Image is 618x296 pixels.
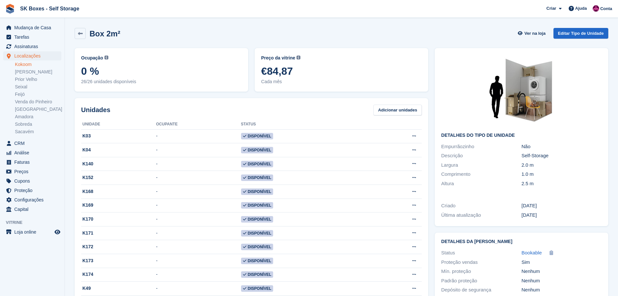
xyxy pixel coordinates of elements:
a: menu [3,186,61,195]
span: 0 % [81,65,242,77]
div: Depósito de segurança [441,286,521,294]
div: K171 [81,230,156,237]
div: K168 [81,188,156,195]
div: K173 [81,257,156,264]
span: Preços [14,167,53,176]
th: Ocupante [156,119,241,130]
h2: Box 2m² [90,29,120,38]
div: [DATE] [522,212,602,219]
a: SK Boxes - Self Storage [18,3,82,14]
div: Sim [522,259,602,266]
img: icon-info-grey-7440780725fd019a000dd9b08b2336e03edf1995a4989e88bcd33f0948082b44.svg [104,56,108,59]
span: Conta [600,6,612,12]
h2: Detalhes da [PERSON_NAME] [441,239,602,244]
div: Última atualização [441,212,521,219]
span: Disponível [241,174,273,181]
a: menu [3,167,61,176]
span: Disponível [241,133,273,139]
span: Cupons [14,176,53,186]
img: icon-info-grey-7440780725fd019a000dd9b08b2336e03edf1995a4989e88bcd33f0948082b44.svg [297,56,300,59]
div: Proteção vendas [441,259,521,266]
div: Padrão proteção [441,277,521,285]
span: Configurações [14,195,53,204]
span: Ajuda [575,5,587,12]
div: 2.5 m [522,180,602,187]
span: Capital [14,205,53,214]
div: Comprimento [441,171,521,178]
span: Ocupação [81,55,103,61]
a: Sobreda [15,121,61,127]
td: - [156,185,241,199]
a: Bookable [522,249,542,257]
td: - [156,240,241,254]
td: - [156,199,241,212]
div: Não [522,143,602,150]
a: menu [3,227,61,237]
a: menu [3,176,61,186]
a: menu [3,158,61,167]
div: K169 [81,202,156,209]
div: 2.0 m [522,161,602,169]
td: - [156,157,241,171]
td: - [156,254,241,268]
th: Unidade [81,119,156,130]
span: Ver na loja [525,30,546,37]
div: K174 [81,271,156,278]
div: Altura [441,180,521,187]
div: K04 [81,147,156,153]
div: K49 [81,285,156,292]
a: Ver na loja [517,28,548,39]
a: menu [3,148,61,157]
a: Amadora [15,114,61,120]
span: Disponível [241,285,273,292]
div: K152 [81,174,156,181]
div: Nenhum [522,286,602,294]
span: Criar [546,5,556,12]
span: Bookable [522,250,542,255]
td: - [156,143,241,157]
a: Kokoom [15,61,61,68]
span: Disponível [241,244,273,250]
div: Status [441,249,521,257]
a: [GEOGRAPHIC_DATA] [15,106,61,112]
a: menu [3,205,61,214]
a: menu [3,195,61,204]
a: Adicionar unidades [373,105,422,115]
img: stora-icon-8386f47178a22dfd0bd8f6a31ec36ba5ce8667c1dd55bd0f319d3a0aa187defe.svg [5,4,15,14]
td: - [156,268,241,282]
div: Criado [441,202,521,210]
div: K172 [81,243,156,250]
div: Nenhum [522,268,602,275]
span: Proteção [14,186,53,195]
div: Nenhum [522,277,602,285]
a: Sacavém [15,129,61,135]
a: [PERSON_NAME] [15,69,61,75]
span: Mudança de Casa [14,23,53,32]
td: - [156,129,241,143]
a: Editar Tipo de Unidade [553,28,608,39]
a: Loja de pré-visualização [54,228,61,236]
a: menu [3,32,61,42]
h2: Detalhes do tipo de unidade [441,133,602,138]
a: Feijó [15,91,61,97]
div: K170 [81,216,156,223]
a: Venda do Pinheiro [15,99,61,105]
span: Preço da vitrine [261,55,295,61]
span: Disponível [241,161,273,167]
span: Faturas [14,158,53,167]
a: menu [3,42,61,51]
div: [DATE] [522,202,602,210]
span: Disponível [241,202,273,209]
a: menu [3,51,61,60]
span: Disponível [241,258,273,264]
span: CRM [14,139,53,148]
img: 25-sqft-unit.jpg [473,55,570,128]
td: - [156,226,241,240]
div: K140 [81,161,156,167]
span: Localizações [14,51,53,60]
span: Assinaturas [14,42,53,51]
div: Self-Storage [522,152,602,160]
span: Disponível [241,188,273,195]
a: Seixal [15,84,61,90]
span: Vitrine [6,219,65,226]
